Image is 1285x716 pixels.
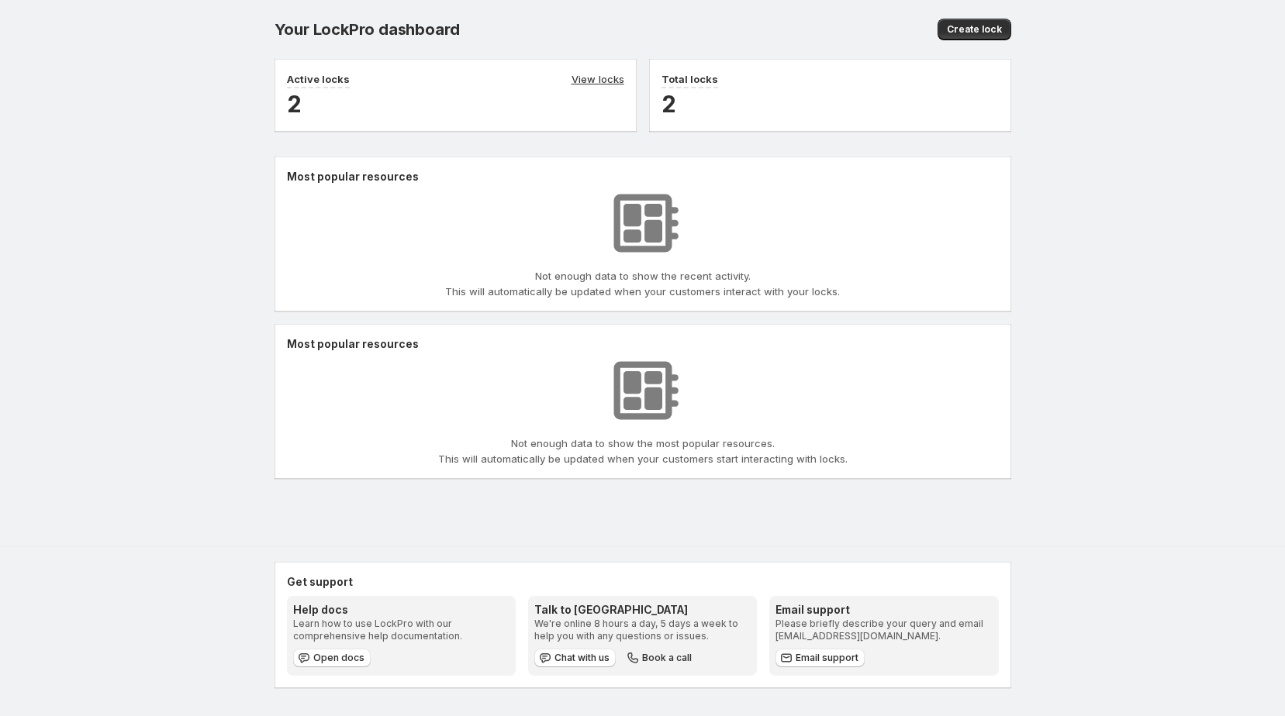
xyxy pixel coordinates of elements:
h2: Most popular resources [287,169,999,184]
span: Your LockPro dashboard [275,20,461,39]
button: Chat with us [534,649,616,667]
h2: Get support [287,574,999,590]
p: Active locks [287,71,350,87]
span: Email support [796,652,858,664]
p: Learn how to use LockPro with our comprehensive help documentation. [293,618,510,642]
span: Chat with us [554,652,610,664]
h3: Email support [775,602,992,618]
span: Create lock [947,23,1002,36]
h3: Help docs [293,602,510,618]
span: Open docs [313,652,364,664]
h2: 2 [661,88,999,119]
button: Book a call [622,649,698,667]
p: Not enough data to show the most popular resources. This will automatically be updated when your ... [438,435,848,466]
h3: Talk to [GEOGRAPHIC_DATA] [534,602,751,618]
p: Please briefly describe your query and email [EMAIL_ADDRESS][DOMAIN_NAME]. [775,618,992,642]
button: Create lock [938,19,1011,40]
a: View locks [572,71,624,88]
h2: 2 [287,88,624,119]
p: Total locks [661,71,718,87]
p: We're online 8 hours a day, 5 days a week to help you with any questions or issues. [534,618,751,642]
img: No resources found [604,352,682,429]
a: Email support [775,649,865,667]
p: Not enough data to show the recent activity. This will automatically be updated when your custome... [445,268,840,299]
a: Open docs [293,649,371,667]
img: No resources found [604,184,682,262]
h2: Most popular resources [287,336,999,352]
span: Book a call [642,652,692,664]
